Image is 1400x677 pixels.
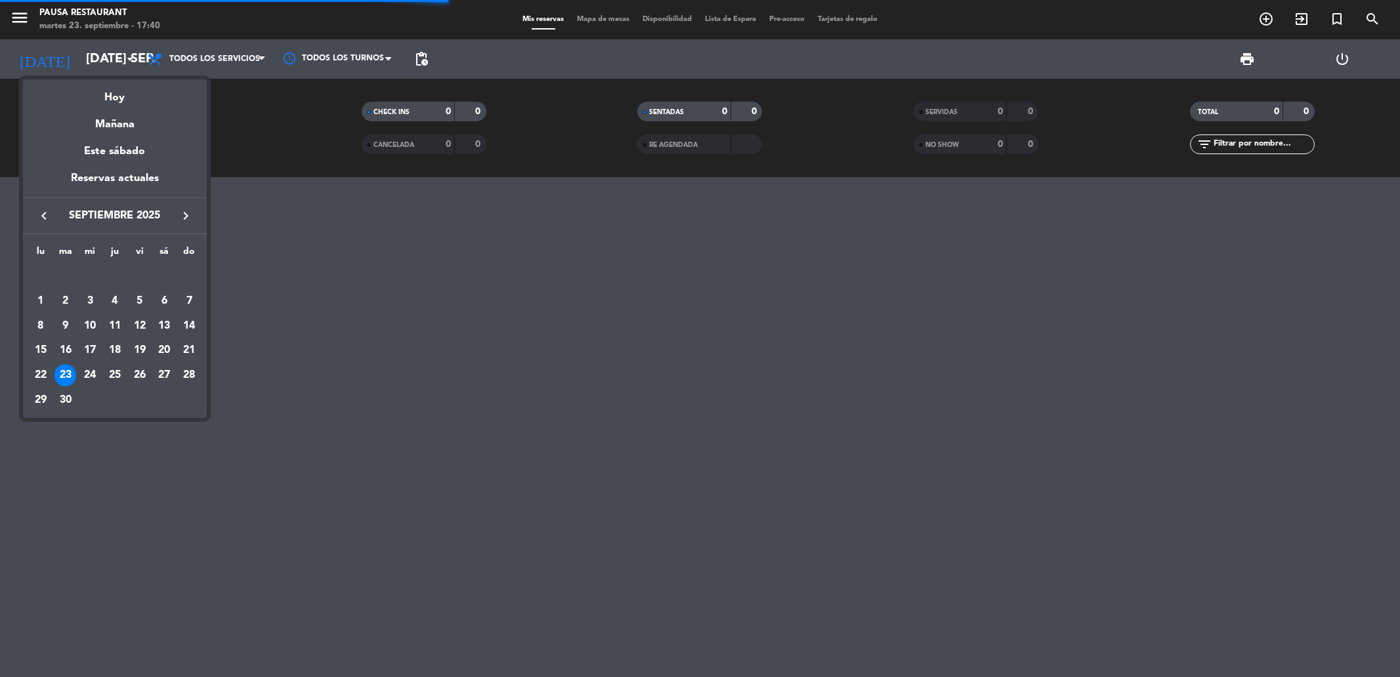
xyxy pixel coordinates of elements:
td: 17 de septiembre de 2025 [77,338,102,363]
td: 24 de septiembre de 2025 [77,363,102,388]
button: keyboard_arrow_left [32,207,56,224]
div: Mañana [23,106,207,133]
td: 11 de septiembre de 2025 [102,314,127,338]
div: Este sábado [23,133,207,170]
div: 1 [30,290,52,312]
td: 25 de septiembre de 2025 [102,363,127,388]
div: 26 [129,364,151,386]
div: 14 [178,315,200,337]
th: viernes [127,244,152,264]
div: 10 [79,315,101,337]
td: 19 de septiembre de 2025 [127,338,152,363]
div: 30 [54,389,77,411]
th: lunes [28,244,53,264]
div: 28 [178,364,200,386]
td: SEP. [28,264,202,289]
div: 16 [54,339,77,361]
i: keyboard_arrow_left [36,208,52,224]
th: miércoles [77,244,102,264]
div: 15 [30,339,52,361]
div: 29 [30,389,52,411]
div: 25 [104,364,126,386]
div: 22 [30,364,52,386]
td: 27 de septiembre de 2025 [152,363,177,388]
td: 3 de septiembre de 2025 [77,289,102,314]
td: 18 de septiembre de 2025 [102,338,127,363]
div: 27 [153,364,175,386]
td: 1 de septiembre de 2025 [28,289,53,314]
td: 26 de septiembre de 2025 [127,363,152,388]
div: Reservas actuales [23,170,207,197]
div: 12 [129,315,151,337]
td: 22 de septiembre de 2025 [28,363,53,388]
div: 8 [30,315,52,337]
div: 5 [129,290,151,312]
div: 20 [153,339,175,361]
div: 21 [178,339,200,361]
div: 3 [79,290,101,312]
div: 13 [153,315,175,337]
td: 7 de septiembre de 2025 [177,289,202,314]
td: 8 de septiembre de 2025 [28,314,53,338]
td: 15 de septiembre de 2025 [28,338,53,363]
th: sábado [152,244,177,264]
div: Hoy [23,79,207,106]
td: 29 de septiembre de 2025 [28,388,53,413]
td: 2 de septiembre de 2025 [53,289,78,314]
th: domingo [177,244,202,264]
div: 19 [129,339,151,361]
span: septiembre 2025 [56,207,174,224]
div: 23 [54,364,77,386]
div: 6 [153,290,175,312]
th: martes [53,244,78,264]
td: 14 de septiembre de 2025 [177,314,202,338]
button: keyboard_arrow_right [174,207,198,224]
td: 20 de septiembre de 2025 [152,338,177,363]
div: 18 [104,339,126,361]
div: 7 [178,290,200,312]
th: jueves [102,244,127,264]
td: 5 de septiembre de 2025 [127,289,152,314]
div: 9 [54,315,77,337]
td: 28 de septiembre de 2025 [177,363,202,388]
div: 4 [104,290,126,312]
td: 16 de septiembre de 2025 [53,338,78,363]
td: 9 de septiembre de 2025 [53,314,78,338]
td: 12 de septiembre de 2025 [127,314,152,338]
div: 17 [79,339,101,361]
td: 30 de septiembre de 2025 [53,388,78,413]
td: 21 de septiembre de 2025 [177,338,202,363]
div: 24 [79,364,101,386]
td: 6 de septiembre de 2025 [152,289,177,314]
div: 11 [104,315,126,337]
td: 23 de septiembre de 2025 [53,363,78,388]
td: 4 de septiembre de 2025 [102,289,127,314]
td: 13 de septiembre de 2025 [152,314,177,338]
td: 10 de septiembre de 2025 [77,314,102,338]
div: 2 [54,290,77,312]
i: keyboard_arrow_right [178,208,194,224]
